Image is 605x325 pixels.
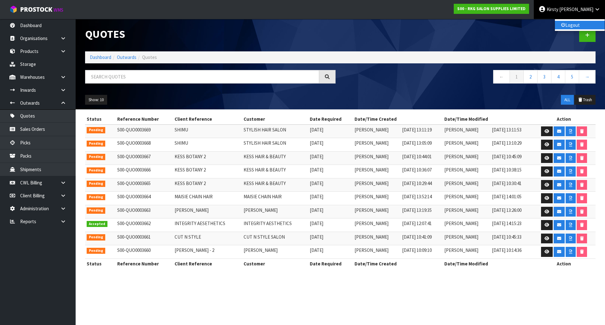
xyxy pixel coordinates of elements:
span: [PERSON_NAME] [559,6,593,12]
td: S00-QUO0003663 [116,205,173,218]
td: [PERSON_NAME] [353,218,400,232]
th: Date Required [308,258,353,269]
th: Client Reference [173,258,242,269]
a: 4 [551,70,565,84]
a: 5 [565,70,579,84]
td: [PERSON_NAME] [443,192,490,205]
span: [DATE] [310,194,323,200]
span: Pending [87,207,105,214]
td: [PERSON_NAME] [353,151,400,165]
td: KESS BOTANY 2 [173,151,242,165]
td: [PERSON_NAME] [353,232,400,245]
a: → [579,70,596,84]
button: Show: 10 [85,95,107,105]
th: Date/Time Modified [443,258,533,269]
span: [DATE] [310,154,323,160]
td: S00-QUO0003667 [116,151,173,165]
td: [PERSON_NAME] [353,165,400,178]
th: Date/Time Modified [443,114,533,124]
td: [DATE] 14:15:23 [490,218,532,232]
td: STYLISH HAIR SALON [242,138,308,152]
td: [DATE] 13:10:29 [490,138,532,152]
span: [DATE] [310,167,323,173]
span: Pending [87,167,105,174]
td: [DATE] 10:09:10 [400,245,442,259]
span: [DATE] [310,234,323,240]
td: INTEGRITY AESETHETICS [173,218,242,232]
td: KESS HAIR & BEAUTY [242,178,308,192]
a: 3 [537,70,551,84]
th: Date/Time Created [353,258,443,269]
td: [DATE] 13:52:14 [400,192,442,205]
h1: Quotes [85,28,336,40]
td: INTEGRITY AESTHETICS [242,218,308,232]
td: CUT N STYLE [173,232,242,245]
td: [DATE] 10:29:44 [400,178,442,192]
td: [DATE] 12:07:41 [400,218,442,232]
td: [PERSON_NAME] [242,205,308,218]
td: [PERSON_NAME] [242,245,308,259]
td: [DATE] 13:26:00 [490,205,532,218]
td: [DATE] 10:38:15 [490,165,532,178]
td: [PERSON_NAME] [443,245,490,259]
th: Reference Number [116,114,173,124]
td: [DATE] 13:05:09 [400,138,442,152]
a: 2 [523,70,538,84]
td: [PERSON_NAME] [443,178,490,192]
th: Status [85,258,116,269]
td: [PERSON_NAME] [353,205,400,218]
input: Search quotes [85,70,319,84]
td: [PERSON_NAME] [353,138,400,152]
td: [PERSON_NAME] [443,205,490,218]
span: Pending [87,141,105,147]
span: Kirsty [547,6,558,12]
a: Dashboard [90,54,111,60]
td: [PERSON_NAME] [173,205,242,218]
td: [DATE] 10:30:41 [490,178,532,192]
td: SHIMU [173,125,242,138]
td: [DATE] 14:01:05 [490,192,532,205]
td: KESS BOTANY 2 [173,165,242,178]
span: ProStock [20,5,52,14]
td: [PERSON_NAME] [443,165,490,178]
td: [DATE] 10:41:09 [400,232,442,245]
td: S00-QUO0003664 [116,192,173,205]
a: 1 [510,70,524,84]
span: Pending [87,194,105,200]
a: ← [493,70,510,84]
td: [PERSON_NAME] [353,178,400,192]
span: [DATE] [310,220,323,226]
td: [PERSON_NAME] [353,192,400,205]
td: MAISIE CHAIN HAIR [242,192,308,205]
button: ALL [561,95,574,105]
td: KESS BOTANY 2 [173,178,242,192]
button: Trash [574,95,596,105]
td: [DATE] 10:36:07 [400,165,442,178]
span: [DATE] [310,207,323,213]
td: S00-QUO0003660 [116,245,173,259]
span: Pending [87,248,105,254]
span: Pending [87,234,105,241]
td: [PERSON_NAME] [443,232,490,245]
th: Customer [242,258,308,269]
th: Action [533,114,596,124]
th: Status [85,114,116,124]
td: [DATE] 13:11:19 [400,125,442,138]
a: Logout [555,21,605,29]
th: Customer [242,114,308,124]
span: [DATE] [310,140,323,146]
td: [PERSON_NAME] [353,125,400,138]
td: [DATE] 13:11:53 [490,125,532,138]
td: S00-QUO0003669 [116,125,173,138]
th: Action [533,258,596,269]
td: CUT N STYLE SALON [242,232,308,245]
span: Pending [87,127,105,133]
td: [PERSON_NAME] [443,125,490,138]
td: [DATE] 10:45:33 [490,232,532,245]
td: S00-QUO0003668 [116,138,173,152]
nav: Page navigation [345,70,596,85]
td: S00-QUO0003662 [116,218,173,232]
td: KESS HAIR & BEAUTY [242,165,308,178]
span: Pending [87,181,105,187]
td: KESS HAIR & BEAUTY [242,151,308,165]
